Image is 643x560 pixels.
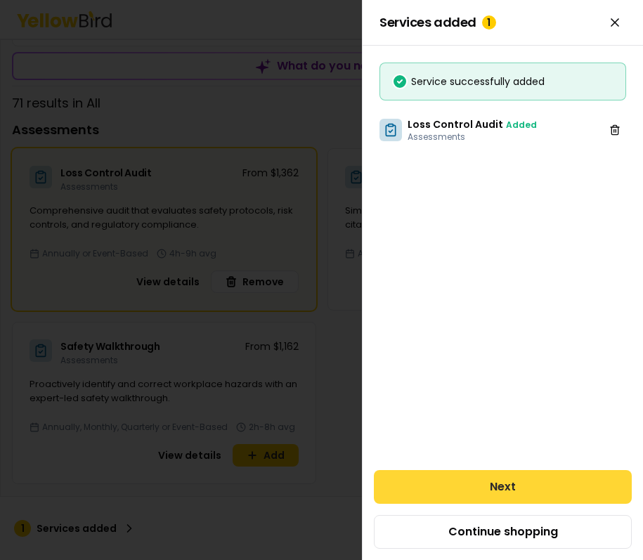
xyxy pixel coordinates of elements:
[482,15,496,30] div: 1
[506,119,537,131] span: Added
[379,15,496,30] span: Services added
[408,131,537,143] p: Assessments
[374,515,632,549] button: Continue shopping
[391,74,614,89] div: Service successfully added
[408,117,537,131] h3: Loss Control Audit
[604,11,626,34] button: Close
[374,470,632,504] button: Next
